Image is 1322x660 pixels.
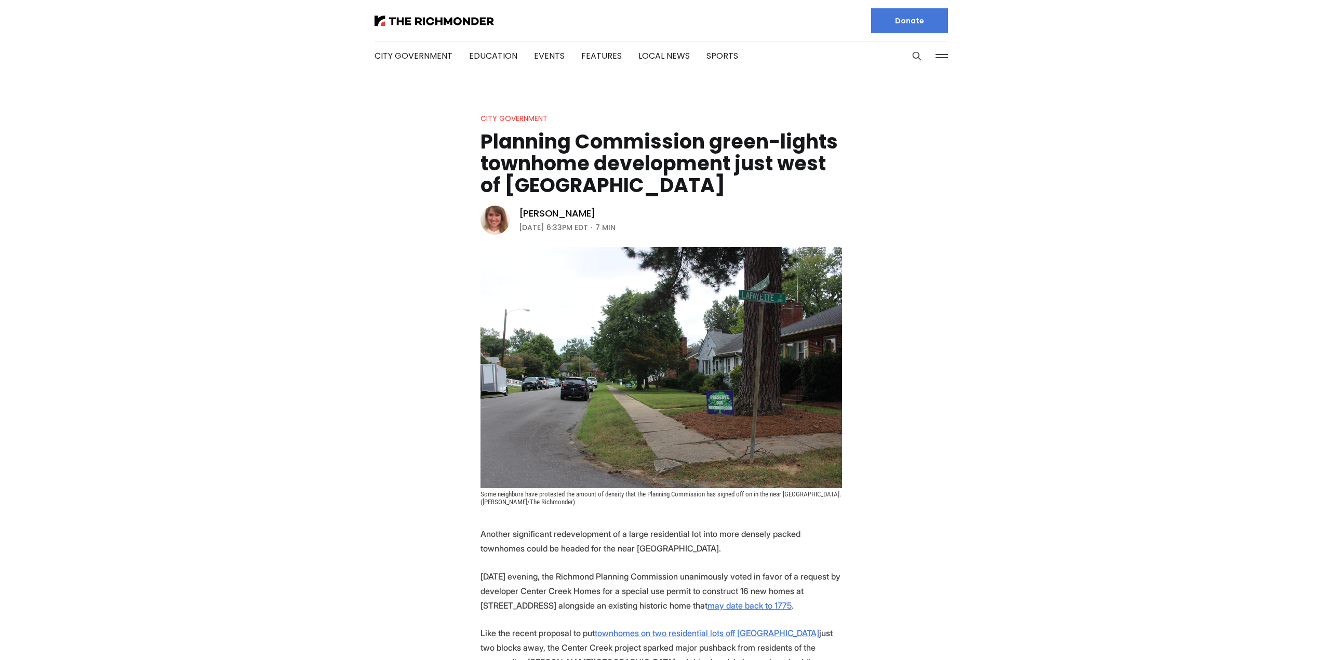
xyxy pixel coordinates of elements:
p: [DATE] evening, the Richmond Planning Commission unanimously voted in favor of a request by devel... [480,569,842,613]
time: [DATE] 6:33PM EDT [519,221,588,234]
a: Education [469,50,517,62]
a: [PERSON_NAME] [519,207,596,220]
a: Events [534,50,565,62]
img: Sarah Vogelsong [480,206,510,235]
a: Donate [871,8,948,33]
button: Search this site [909,48,925,64]
a: Features [581,50,622,62]
span: Some neighbors have protested the amount of density that the Planning Commission has signed off o... [480,490,843,506]
a: may date back to 1775 [707,600,792,611]
p: Another significant redevelopment of a large residential lot into more densely packed townhomes c... [480,527,842,556]
img: The Richmonder [375,16,494,26]
a: Local News [638,50,690,62]
span: 7 min [595,221,616,234]
img: Planning Commission green-lights townhome development just west of Carytown [480,247,842,488]
iframe: portal-trigger [1234,609,1322,660]
a: Sports [706,50,738,62]
h1: Planning Commission green-lights townhome development just west of [GEOGRAPHIC_DATA] [480,131,842,196]
a: City Government [375,50,452,62]
a: townhomes on two residential lots off [GEOGRAPHIC_DATA] [595,628,819,638]
a: City Government [480,113,548,124]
